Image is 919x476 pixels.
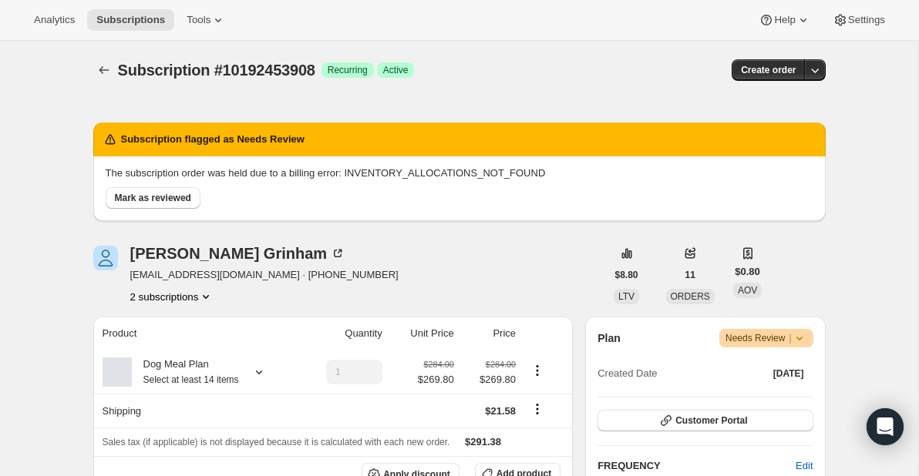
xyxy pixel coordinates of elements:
[177,9,235,31] button: Tools
[725,330,807,346] span: Needs Review
[796,458,813,474] span: Edit
[87,9,174,31] button: Subscriptions
[93,246,118,270] span: Sebastian Grinham
[115,192,191,204] span: Mark as reviewed
[383,64,409,76] span: Active
[738,285,757,296] span: AOV
[463,372,516,387] span: $269.80
[741,64,796,76] span: Create order
[93,317,298,350] th: Product
[298,317,387,350] th: Quantity
[525,401,550,417] button: Shipping actions
[485,405,516,417] span: $21.58
[606,264,648,286] button: $8.80
[132,357,239,387] div: Dog Meal Plan
[774,14,795,26] span: Help
[121,132,305,147] h2: Subscription flagged as Needs Review
[848,14,885,26] span: Settings
[764,363,813,384] button: [DATE]
[685,269,695,281] span: 11
[598,330,621,346] h2: Plan
[823,9,894,31] button: Settings
[93,394,298,427] th: Shipping
[867,408,904,445] div: Open Intercom Messenger
[130,267,399,283] span: [EMAIL_ADDRESS][DOMAIN_NAME] · [PHONE_NUMBER]
[671,291,710,302] span: ORDERS
[25,9,84,31] button: Analytics
[789,332,791,344] span: |
[106,187,200,209] button: Mark as reviewed
[732,59,805,81] button: Create order
[418,372,454,387] span: $269.80
[465,436,501,448] span: $291.38
[486,360,516,369] small: $284.00
[459,317,520,350] th: Price
[96,14,165,26] span: Subscriptions
[130,246,346,261] div: [PERSON_NAME] Grinham
[187,14,210,26] span: Tools
[525,362,550,379] button: Product actions
[598,366,657,381] span: Created Date
[118,62,315,79] span: Subscription #10192453908
[424,360,454,369] small: $284.00
[675,414,747,427] span: Customer Portal
[130,289,214,304] button: Product actions
[749,9,820,31] button: Help
[618,291,635,302] span: LTV
[106,166,813,181] p: The subscription order was held due to a billing error: INVENTORY_ALLOCATIONS_NOT_FOUND
[773,367,804,380] span: [DATE]
[143,374,239,385] small: Select at least 14 items
[328,64,368,76] span: Recurring
[103,437,450,448] span: Sales tax (if applicable) is not displayed because it is calculated with each new order.
[735,264,760,280] span: $0.80
[615,269,638,281] span: $8.80
[93,59,115,81] button: Subscriptions
[387,317,459,350] th: Unit Price
[676,264,705,286] button: 11
[34,14,75,26] span: Analytics
[598,458,796,474] h2: FREQUENCY
[598,410,813,431] button: Customer Portal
